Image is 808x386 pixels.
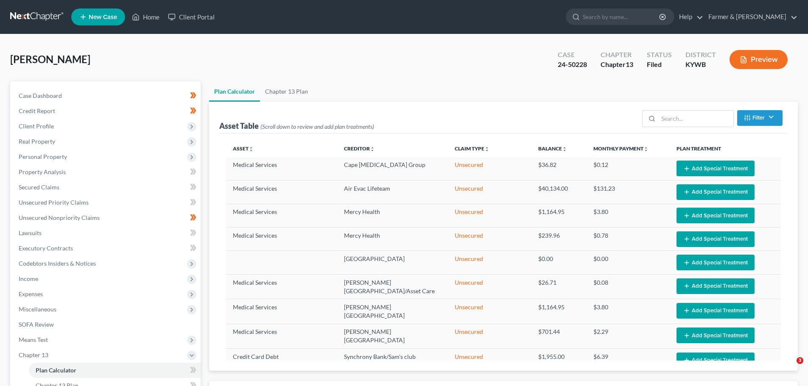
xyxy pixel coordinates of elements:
[531,274,587,299] td: $26.71
[675,9,703,25] a: Help
[19,351,48,358] span: Chapter 13
[19,168,66,175] span: Property Analysis
[601,60,633,69] div: Chapter
[226,324,337,348] td: Medical Services
[448,324,531,348] td: Unsecured
[647,60,672,69] div: Filed
[677,303,755,319] button: Add Special Treatment
[337,299,448,324] td: [PERSON_NAME][GEOGRAPHIC_DATA]
[12,88,201,103] a: Case Dashboard
[19,229,42,236] span: Lawsuits
[587,181,670,204] td: $131.23
[448,157,531,181] td: Unsecured
[19,305,56,313] span: Miscellaneous
[779,357,800,378] iframe: Intercom live chat
[670,140,781,157] th: Plan Treatment
[685,60,716,69] div: KYWB
[19,260,96,267] span: Codebtors Insiders & Notices
[12,103,201,119] a: Credit Report
[337,324,448,348] td: [PERSON_NAME][GEOGRAPHIC_DATA]
[19,183,59,191] span: Secured Claims
[128,9,164,25] a: Home
[29,363,201,378] a: Plan Calculator
[583,9,660,25] input: Search by name...
[587,204,670,227] td: $3.80
[344,145,375,152] a: Creditorunfold_more
[587,274,670,299] td: $0.08
[19,153,67,160] span: Personal Property
[12,241,201,256] a: Executory Contracts
[12,180,201,195] a: Secured Claims
[587,299,670,324] td: $3.80
[260,81,313,102] a: Chapter 13 Plan
[455,145,489,152] a: Claim Typeunfold_more
[448,228,531,251] td: Unsecured
[337,228,448,251] td: Mercy Health
[12,210,201,225] a: Unsecured Nonpriority Claims
[730,50,788,69] button: Preview
[448,299,531,324] td: Unsecured
[209,81,260,102] a: Plan Calculator
[531,349,587,372] td: $1,955.00
[219,121,374,131] div: Asset Table
[448,349,531,372] td: Unsecured
[337,204,448,227] td: Mercy Health
[677,231,755,247] button: Add Special Treatment
[677,161,755,176] button: Add Special Treatment
[704,9,797,25] a: Farmer & [PERSON_NAME]
[531,204,587,227] td: $1,164.95
[626,60,633,68] span: 13
[233,145,254,152] a: Assetunfold_more
[448,274,531,299] td: Unsecured
[677,353,755,368] button: Add Special Treatment
[587,157,670,181] td: $0.12
[677,278,755,294] button: Add Special Treatment
[19,321,54,328] span: SOFA Review
[226,204,337,227] td: Medical Services
[797,357,803,364] span: 3
[601,50,633,60] div: Chapter
[226,299,337,324] td: Medical Services
[12,225,201,241] a: Lawsuits
[531,251,587,274] td: $0.00
[337,251,448,274] td: [GEOGRAPHIC_DATA]
[737,110,783,126] button: Filter
[531,181,587,204] td: $40,134.00
[558,50,587,60] div: Case
[19,244,73,252] span: Executory Contracts
[12,317,201,332] a: SOFA Review
[685,50,716,60] div: District
[337,181,448,204] td: Air Evac Lifeteam
[19,199,89,206] span: Unsecured Priority Claims
[558,60,587,69] div: 24-50228
[677,208,755,223] button: Add Special Treatment
[337,157,448,181] td: Cape [MEDICAL_DATA] Group
[19,336,48,343] span: Means Test
[448,204,531,227] td: Unsecured
[562,147,567,152] i: unfold_more
[226,228,337,251] td: Medical Services
[587,228,670,251] td: $0.78
[587,349,670,372] td: $6.39
[337,349,448,372] td: Synchrony Bank/Sam's club
[36,367,76,374] span: Plan Calculator
[531,157,587,181] td: $36.82
[448,251,531,274] td: Unsecured
[337,274,448,299] td: [PERSON_NAME][GEOGRAPHIC_DATA]/Asset Care
[12,195,201,210] a: Unsecured Priority Claims
[531,228,587,251] td: $239.96
[19,290,43,297] span: Expenses
[531,299,587,324] td: $1,164.95
[10,53,90,65] span: [PERSON_NAME]
[19,122,54,130] span: Client Profile
[677,255,755,270] button: Add Special Treatment
[260,123,374,130] span: (Scroll down to review and add plan treatments)
[587,324,670,348] td: $2.29
[164,9,219,25] a: Client Portal
[658,111,733,127] input: Search...
[484,147,489,152] i: unfold_more
[19,92,62,99] span: Case Dashboard
[19,214,100,221] span: Unsecured Nonpriority Claims
[249,147,254,152] i: unfold_more
[226,181,337,204] td: Medical Services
